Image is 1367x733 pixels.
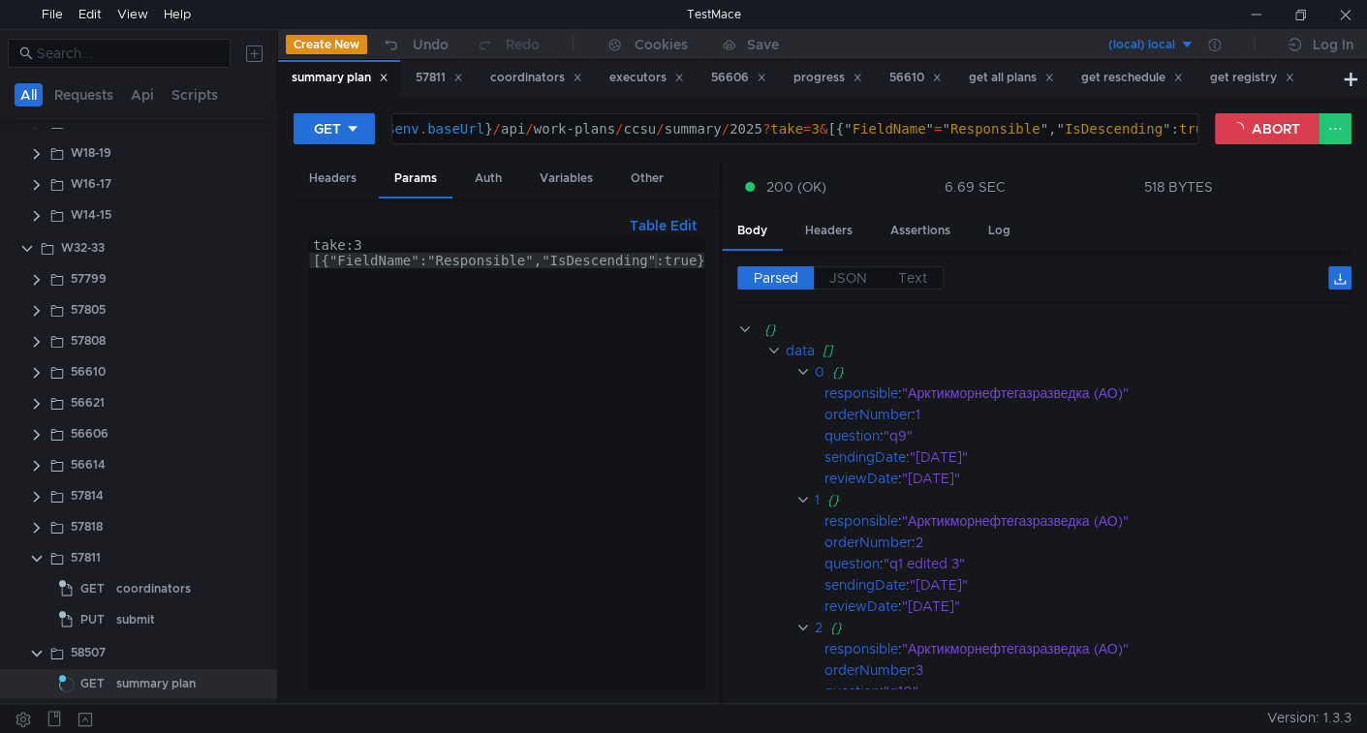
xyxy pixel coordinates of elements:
[722,213,783,251] div: Body
[916,659,1328,681] div: 3
[824,468,1351,489] div: :
[824,596,1351,617] div: :
[815,489,820,510] div: 1
[71,295,106,324] div: 57805
[884,681,1327,702] div: "q10"
[622,214,704,237] button: Table Edit
[824,659,1351,681] div: :
[711,68,766,88] div: 56606
[824,596,898,617] div: reviewDate
[910,574,1328,596] div: "[DATE]"
[793,68,862,88] div: progress
[889,68,942,88] div: 56610
[71,326,106,355] div: 57808
[59,677,75,692] span: Loading...
[902,510,1328,532] div: "Арктикморнефтегазразведка (АО)"
[609,68,684,88] div: executors
[490,68,582,88] div: coordinators
[71,264,107,293] div: 57799
[80,605,105,634] span: PUT
[116,605,155,634] div: submit
[786,340,815,361] div: data
[71,543,101,572] div: 57811
[314,118,341,139] div: GET
[459,161,517,197] div: Auth
[116,669,196,698] div: summary plan
[824,532,912,553] div: orderNumber
[1060,29,1195,60] button: (local) local
[884,425,1327,446] div: "q9"
[824,681,880,702] div: question
[166,83,224,107] button: Scripts
[506,33,540,56] div: Redo
[832,361,1324,382] div: {}
[80,669,105,698] span: GET
[71,419,109,448] div: 56606
[969,68,1054,88] div: get all plans
[116,574,191,603] div: coordinators
[71,200,111,229] div: W14-15
[71,138,111,168] div: W18-19
[48,83,119,107] button: Requests
[824,425,880,446] div: question
[824,425,1351,446] div: :
[1081,68,1183,88] div: get reschedule
[824,468,898,489] div: reviewDate
[379,161,452,199] div: Params
[71,388,105,417] div: 56621
[790,213,868,249] div: Headers
[754,269,798,287] span: Parsed
[824,553,1351,574] div: :
[824,659,912,681] div: orderNumber
[71,512,103,541] div: 57818
[1144,178,1213,196] div: 518 BYTES
[1313,33,1353,56] div: Log In
[902,468,1328,489] div: "[DATE]"
[829,269,867,287] span: JSON
[824,532,1351,553] div: :
[824,574,1351,596] div: :
[824,382,1351,404] div: :
[973,213,1026,249] div: Log
[830,617,1324,638] div: {}
[824,446,906,468] div: sendingDate
[815,361,824,382] div: 0
[1108,36,1175,54] div: (local) local
[61,233,105,262] div: W32-33
[824,638,1351,659] div: :
[875,213,966,249] div: Assertions
[71,638,106,667] div: 58507
[615,161,679,197] div: Other
[462,30,553,59] button: Redo
[125,83,160,107] button: Api
[286,35,367,54] button: Create New
[292,68,388,88] div: summary plan
[824,510,898,532] div: responsible
[824,574,906,596] div: sendingDate
[910,446,1328,468] div: "[DATE]"
[824,553,880,574] div: question
[824,638,898,659] div: responsible
[916,404,1328,425] div: 1
[916,532,1328,553] div: 2
[635,33,688,56] div: Cookies
[1215,113,1320,144] button: ABORT
[902,382,1328,404] div: "Арктикморнефтегазразведка (АО)"
[413,33,449,56] div: Undo
[524,161,608,197] div: Variables
[294,113,375,144] button: GET
[902,638,1328,659] div: "Арктикморнефтегазразведка (АО)"
[824,404,912,425] div: orderNumber
[824,681,1351,702] div: :
[945,178,1006,196] div: 6.69 SEC
[15,83,43,107] button: All
[294,161,372,197] div: Headers
[1267,704,1351,732] span: Version: 1.3.3
[823,340,1325,361] div: []
[416,68,463,88] div: 57811
[898,269,927,287] span: Text
[71,357,106,386] div: 56610
[827,489,1324,510] div: {}
[824,382,898,404] div: responsible
[824,510,1351,532] div: :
